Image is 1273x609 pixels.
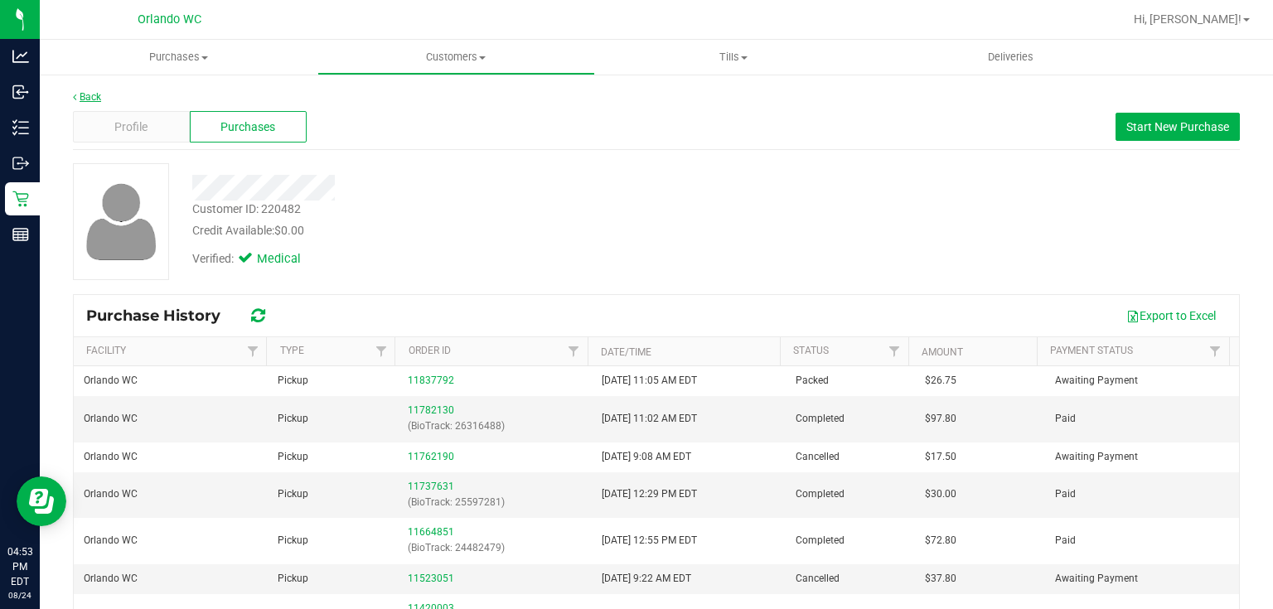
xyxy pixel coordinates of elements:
[796,449,840,465] span: Cancelled
[1055,373,1138,389] span: Awaiting Payment
[138,12,201,27] span: Orlando WC
[7,589,32,602] p: 08/24
[274,224,304,237] span: $0.00
[925,411,956,427] span: $97.80
[408,573,454,584] a: 11523051
[278,533,308,549] span: Pickup
[1055,449,1138,465] span: Awaiting Payment
[12,84,29,100] inline-svg: Inbound
[925,373,956,389] span: $26.75
[318,50,594,65] span: Customers
[12,119,29,136] inline-svg: Inventory
[84,411,138,427] span: Orlando WC
[239,337,266,365] a: Filter
[12,191,29,207] inline-svg: Retail
[78,179,165,264] img: user-icon.png
[602,411,697,427] span: [DATE] 11:02 AM EDT
[602,373,697,389] span: [DATE] 11:05 AM EDT
[796,571,840,587] span: Cancelled
[408,540,582,556] p: (BioTrack: 24482479)
[796,411,845,427] span: Completed
[278,449,308,465] span: Pickup
[925,486,956,502] span: $30.00
[278,486,308,502] span: Pickup
[84,373,138,389] span: Orlando WC
[7,544,32,589] p: 04:53 PM EDT
[84,449,138,465] span: Orlando WC
[1202,337,1229,365] a: Filter
[12,48,29,65] inline-svg: Analytics
[367,337,394,365] a: Filter
[925,533,956,549] span: $72.80
[881,337,908,365] a: Filter
[596,50,872,65] span: Tills
[317,40,595,75] a: Customers
[1050,345,1133,356] a: Payment Status
[192,250,323,268] div: Verified:
[408,418,582,434] p: (BioTrack: 26316488)
[1055,486,1076,502] span: Paid
[408,404,454,416] a: 11782130
[793,345,829,356] a: Status
[192,222,763,239] div: Credit Available:
[40,40,317,75] a: Purchases
[602,449,691,465] span: [DATE] 9:08 AM EDT
[114,118,148,136] span: Profile
[12,155,29,172] inline-svg: Outbound
[966,50,1056,65] span: Deliveries
[12,226,29,243] inline-svg: Reports
[73,91,101,103] a: Back
[220,118,275,136] span: Purchases
[257,250,323,268] span: Medical
[84,571,138,587] span: Orlando WC
[1116,302,1227,330] button: Export to Excel
[278,411,308,427] span: Pickup
[409,345,451,356] a: Order ID
[796,486,845,502] span: Completed
[602,486,697,502] span: [DATE] 12:29 PM EDT
[925,449,956,465] span: $17.50
[872,40,1150,75] a: Deliveries
[278,373,308,389] span: Pickup
[602,571,691,587] span: [DATE] 9:22 AM EDT
[1055,411,1076,427] span: Paid
[280,345,304,356] a: Type
[278,571,308,587] span: Pickup
[601,346,651,358] a: Date/Time
[408,481,454,492] a: 11737631
[86,307,237,325] span: Purchase History
[1055,533,1076,549] span: Paid
[559,337,587,365] a: Filter
[925,571,956,587] span: $37.80
[86,345,126,356] a: Facility
[1055,571,1138,587] span: Awaiting Payment
[84,533,138,549] span: Orlando WC
[408,495,582,510] p: (BioTrack: 25597281)
[408,451,454,462] a: 11762190
[17,476,66,526] iframe: Resource center
[408,526,454,538] a: 11664851
[192,201,301,218] div: Customer ID: 220482
[1116,113,1240,141] button: Start New Purchase
[408,375,454,386] a: 11837792
[1134,12,1242,26] span: Hi, [PERSON_NAME]!
[796,533,845,549] span: Completed
[1126,120,1229,133] span: Start New Purchase
[796,373,829,389] span: Packed
[40,50,317,65] span: Purchases
[595,40,873,75] a: Tills
[922,346,963,358] a: Amount
[602,533,697,549] span: [DATE] 12:55 PM EDT
[84,486,138,502] span: Orlando WC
